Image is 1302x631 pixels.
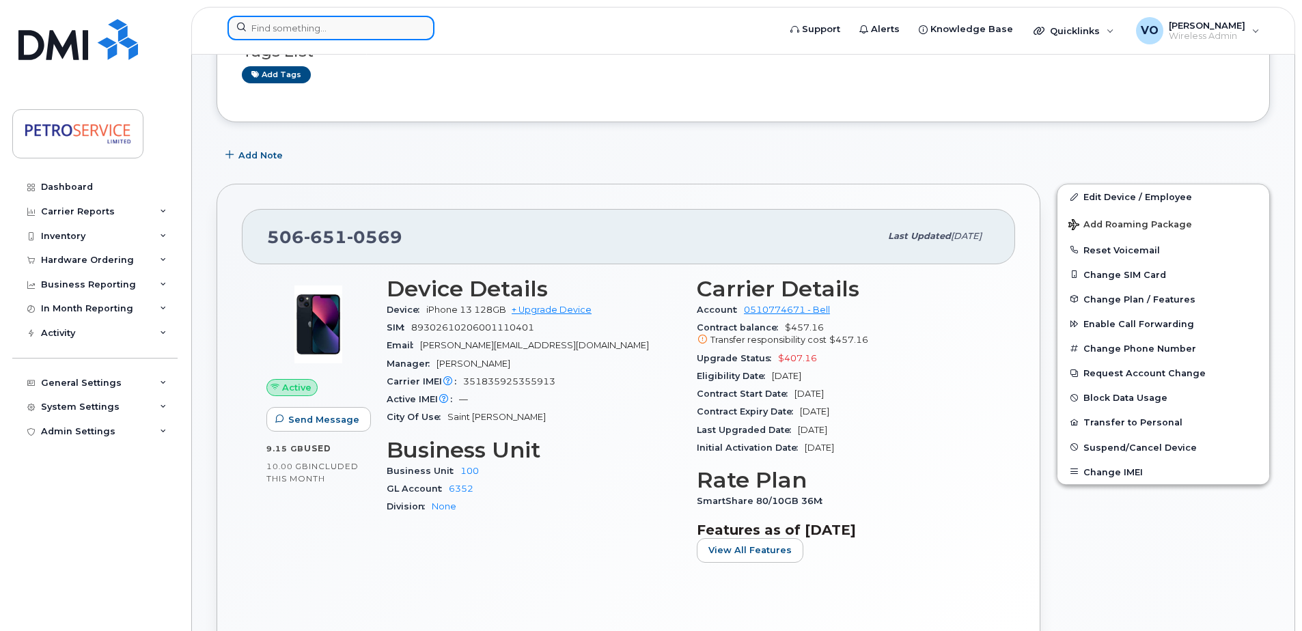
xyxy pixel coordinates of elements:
span: [PERSON_NAME] [437,359,510,369]
span: $457.16 [697,322,991,347]
span: 9.15 GB [266,444,304,453]
span: SIM [387,322,411,333]
span: Business Unit [387,466,460,476]
button: Request Account Change [1057,361,1269,385]
button: Change IMEI [1057,460,1269,484]
span: Division [387,501,432,511]
span: 0569 [347,227,402,247]
span: Change Plan / Features [1083,294,1195,304]
span: $407.16 [778,353,817,363]
span: Active [282,381,311,394]
button: Add Note [217,143,294,167]
h3: Carrier Details [697,277,991,301]
button: Add Roaming Package [1057,210,1269,238]
div: Vasylyeva, Olena [1126,17,1269,44]
span: City Of Use [387,412,447,422]
a: Edit Device / Employee [1057,184,1269,209]
button: Enable Call Forwarding [1057,311,1269,336]
span: Last updated [888,231,951,241]
span: 651 [304,227,347,247]
span: View All Features [708,544,792,557]
span: Send Message [288,413,359,426]
span: Initial Activation Date [697,443,805,453]
span: GL Account [387,483,449,494]
span: Eligibility Date [697,371,772,381]
span: Enable Call Forwarding [1083,319,1194,329]
span: [DATE] [772,371,801,381]
span: Add Roaming Package [1068,219,1192,232]
span: Add Note [238,149,283,162]
span: Account [697,305,744,315]
input: Find something... [227,16,434,40]
button: Suspend/Cancel Device [1057,435,1269,460]
span: [DATE] [805,443,834,453]
div: Quicklinks [1024,17,1124,44]
span: Wireless Admin [1169,31,1245,42]
a: Support [781,16,850,43]
h3: Business Unit [387,438,680,462]
h3: Device Details [387,277,680,301]
button: Reset Voicemail [1057,238,1269,262]
a: Knowledge Base [909,16,1023,43]
button: Send Message [266,407,371,432]
span: SmartShare 80/10GB 36M [697,496,829,506]
span: [DATE] [951,231,982,241]
h3: Features as of [DATE] [697,522,991,538]
span: Contract Expiry Date [697,406,800,417]
a: Alerts [850,16,909,43]
span: [DATE] [800,406,829,417]
span: VO [1141,23,1159,39]
span: included this month [266,461,359,483]
span: [PERSON_NAME][EMAIL_ADDRESS][DOMAIN_NAME] [420,340,649,350]
span: 10.00 GB [266,462,309,471]
button: Transfer to Personal [1057,410,1269,434]
span: Support [802,23,840,36]
span: 89302610206001110401 [411,322,534,333]
span: — [459,394,468,404]
span: Knowledge Base [930,23,1013,36]
h3: Rate Plan [697,468,991,492]
span: Device [387,305,426,315]
h3: Tags List [242,43,1245,60]
a: + Upgrade Device [512,305,592,315]
span: Contract Start Date [697,389,794,399]
span: Upgrade Status [697,353,778,363]
span: 351835925355913 [463,376,555,387]
a: 6352 [449,483,473,494]
a: 100 [460,466,479,476]
button: Block Data Usage [1057,385,1269,410]
button: View All Features [697,538,803,563]
a: None [432,501,456,511]
span: Manager [387,359,437,369]
a: Add tags [242,66,311,83]
span: used [304,443,331,453]
button: Change SIM Card [1057,262,1269,287]
span: Transfer responsibility cost [710,335,827,345]
button: Change Phone Number [1057,336,1269,361]
a: 0510774671 - Bell [744,305,830,315]
span: Active IMEI [387,394,459,404]
span: Suspend/Cancel Device [1083,442,1197,452]
span: Saint [PERSON_NAME] [447,412,546,422]
span: Alerts [871,23,900,36]
span: [DATE] [798,425,827,435]
span: 506 [267,227,402,247]
span: Email [387,340,420,350]
span: Carrier IMEI [387,376,463,387]
span: $457.16 [829,335,868,345]
button: Change Plan / Features [1057,287,1269,311]
span: Quicklinks [1050,25,1100,36]
span: Contract balance [697,322,785,333]
img: image20231002-3703462-1ig824h.jpeg [277,283,359,365]
span: [DATE] [794,389,824,399]
span: iPhone 13 128GB [426,305,506,315]
span: Last Upgraded Date [697,425,798,435]
span: [PERSON_NAME] [1169,20,1245,31]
